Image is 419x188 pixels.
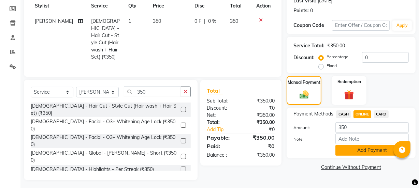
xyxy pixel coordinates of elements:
div: Payable: [202,134,241,142]
div: ₹350.00 [327,42,345,49]
span: [PERSON_NAME] [35,18,73,24]
div: Paid: [202,142,241,150]
div: ₹350.00 [241,97,280,105]
label: Manual Payment [288,79,320,85]
div: Service Total: [293,42,324,49]
div: 0 [310,7,313,14]
span: CARD [374,110,389,118]
a: Add Tip [202,126,247,133]
div: Sub Total: [202,97,241,105]
label: Note: [288,136,330,142]
div: ₹350.00 [241,134,280,142]
div: [DEMOGRAPHIC_DATA] - Global - [PERSON_NAME] - Short (₹3500) [31,150,178,164]
span: ONLINE [353,110,371,118]
div: ₹350.00 [241,112,280,119]
div: Discount: [202,105,241,112]
div: ₹350.00 [241,119,280,126]
div: [DEMOGRAPHIC_DATA] - Facial - O3+ Whitening Age Lock (₹3500) [31,134,178,148]
div: ₹0 [241,105,280,112]
button: Apply [392,20,412,31]
label: Amount: [288,125,330,131]
div: [DEMOGRAPHIC_DATA] - Highlights - Per Streak (₹350) [31,166,154,173]
span: [DEMOGRAPHIC_DATA] - Hair Cut - Style Cut (Hair wash + Hair Set) (₹350) [91,18,120,60]
input: Amount [335,122,409,133]
div: ₹350.00 [241,152,280,159]
img: _gift.svg [341,89,357,101]
span: 350 [153,18,161,24]
span: | [204,18,205,25]
div: Total: [202,119,241,126]
div: Coupon Code [293,22,332,29]
label: Fixed [327,63,337,69]
div: [DEMOGRAPHIC_DATA] - Hair Cut - Style Cut (Hair wash + Hair Set) (₹350) [31,103,178,117]
div: Points: [293,7,309,14]
input: Enter Offer / Coupon Code [332,20,390,31]
span: 350 [230,18,238,24]
input: Add Note [335,134,409,144]
div: Net: [202,112,241,119]
span: 0 F [194,18,201,25]
label: Percentage [327,54,348,60]
div: ₹0 [247,126,280,133]
span: 1 [128,18,131,24]
img: _cash.svg [297,90,312,100]
span: Payment Methods [293,110,333,117]
button: Add Payment [335,145,409,156]
div: Discount: [293,54,315,61]
span: Total [207,87,223,94]
span: CASH [336,110,351,118]
label: Redemption [337,79,361,85]
input: Search or Scan [124,87,181,97]
a: Continue Without Payment [288,164,414,171]
div: Balance : [202,152,241,159]
span: 0 % [208,18,216,25]
div: [DEMOGRAPHIC_DATA] - Facial - O3+ Whitening Age Lock (₹3500) [31,118,178,132]
div: ₹0 [241,142,280,150]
